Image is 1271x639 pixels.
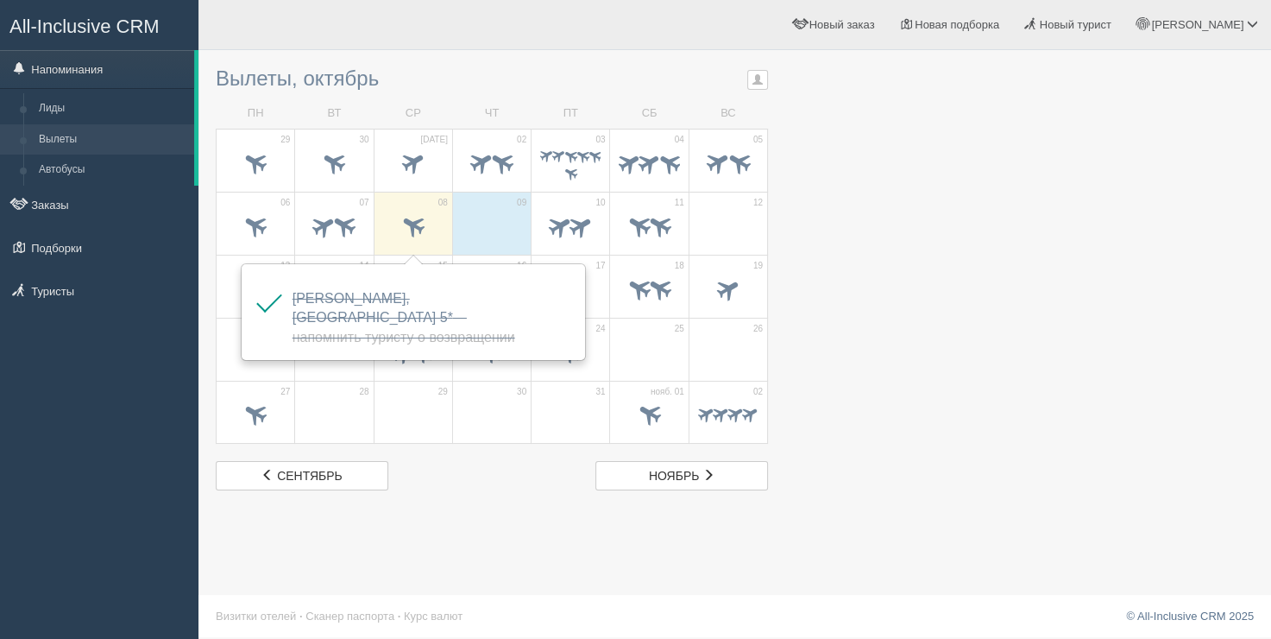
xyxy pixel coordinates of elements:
a: Вылеты [31,124,194,155]
span: 27 [280,386,290,398]
span: 12 [753,197,763,209]
a: © All-Inclusive CRM 2025 [1126,610,1254,623]
a: Курс валют [404,610,462,623]
span: 17 [595,260,605,272]
span: 13 [280,260,290,272]
a: Лиды [31,93,194,124]
span: 11 [675,197,684,209]
td: ПТ [532,98,610,129]
a: ноябрь [595,461,768,490]
span: 03 [595,134,605,146]
td: ПН [217,98,295,129]
td: СР [374,98,452,129]
td: ВС [689,98,767,129]
span: 15 [438,260,448,272]
span: 24 [595,323,605,335]
span: 04 [675,134,684,146]
span: 31 [595,386,605,398]
span: [PERSON_NAME] [1151,18,1243,31]
td: СБ [610,98,689,129]
span: 02 [517,134,526,146]
span: 18 [675,260,684,272]
span: Новый турист [1040,18,1111,31]
span: · [299,610,303,623]
span: 30 [517,386,526,398]
span: Новая подборка [915,18,999,31]
td: ЧТ [452,98,531,129]
span: All-Inclusive CRM [9,16,160,37]
span: [PERSON_NAME], [GEOGRAPHIC_DATA] 5* [293,291,515,345]
span: 28 [359,386,368,398]
span: 05 [753,134,763,146]
span: 29 [280,134,290,146]
span: ноябрь [649,469,700,483]
span: 14 [359,260,368,272]
span: 16 [517,260,526,272]
td: ВТ [295,98,374,129]
span: 10 [595,197,605,209]
a: Визитки отелей [216,610,296,623]
span: 29 [438,386,448,398]
span: 30 [359,134,368,146]
h3: Вылеты, октябрь [216,67,768,90]
span: Новый заказ [809,18,875,31]
span: нояб. 01 [651,386,684,398]
span: 02 [753,386,763,398]
a: сентябрь [216,461,388,490]
a: Автобусы [31,155,194,186]
a: [PERSON_NAME], [GEOGRAPHIC_DATA] 5*— Напомнить туристу о возвращении [293,291,515,345]
span: 08 [438,197,448,209]
span: · [398,610,401,623]
span: 06 [280,197,290,209]
span: 25 [675,323,684,335]
span: 26 [753,323,763,335]
span: 09 [517,197,526,209]
a: Сканер паспорта [305,610,394,623]
span: [DATE] [420,134,447,146]
span: 07 [359,197,368,209]
a: All-Inclusive CRM [1,1,198,48]
span: сентябрь [277,469,343,483]
span: 19 [753,260,763,272]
